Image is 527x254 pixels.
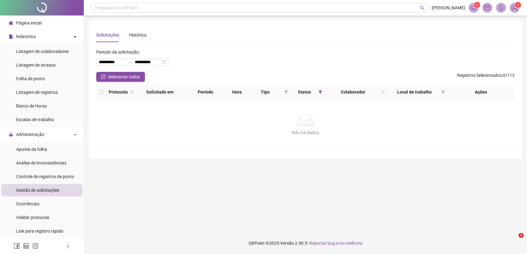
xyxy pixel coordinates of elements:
[506,233,521,248] iframe: Intercom live chat
[16,132,44,137] span: Administração
[129,32,146,38] div: Histórico
[471,5,476,11] span: notification
[318,90,322,94] span: filter
[96,47,143,57] label: Período da solicitação
[249,89,282,95] span: Tipo
[457,73,502,78] span: Registros Selecionados
[16,103,47,108] span: Banco de Horas
[9,132,13,137] span: lock
[457,72,515,82] span: : 0 / 113
[66,244,70,249] span: left
[476,3,478,7] span: 1
[183,85,228,99] th: Período
[108,73,140,80] span: Selecionar todos
[127,59,132,64] span: swap-right
[130,90,134,94] span: search
[228,85,246,99] th: Hora
[510,3,519,12] img: 81079
[309,241,363,246] span: Reportar bug e/ou melhoria
[16,20,42,25] span: Página inicial
[16,188,59,193] span: Gestão de solicitações
[293,89,316,95] span: Status
[14,243,20,249] span: facebook
[23,243,29,249] span: linkedin
[16,229,63,234] span: Link para registro rápido
[317,87,323,97] span: filter
[9,34,13,39] span: file
[519,233,524,238] span: 1
[16,90,58,95] span: Listagem de registros
[137,85,183,99] th: Solicitado em
[327,89,379,95] span: Colaborador
[380,87,386,97] span: search
[498,5,504,11] span: bell
[16,174,74,179] span: Controle de registros de ponto
[16,49,69,54] span: Listagem de colaboradores
[420,6,425,10] span: search
[109,89,128,95] span: Protocolo
[474,2,480,8] sup: 1
[16,147,47,152] span: Ajustes da folha
[104,129,507,136] div: Não há dados
[440,87,446,97] span: filter
[450,89,512,95] div: Ações
[96,32,119,38] div: Solicitações
[484,5,490,11] span: mail
[432,4,465,11] span: [PERSON_NAME]
[16,215,49,220] span: Validar protocolo
[517,3,519,7] span: 1
[16,201,39,206] span: Ocorrências
[441,90,445,94] span: filter
[16,76,45,81] span: Folha de ponto
[16,160,66,165] span: Análise de inconsistências
[32,243,38,249] span: instagram
[284,90,288,94] span: filter
[16,34,36,39] span: Relatórios
[16,63,56,68] span: Listagem de atrasos
[283,87,289,97] span: filter
[16,117,54,122] span: Escalas de trabalho
[9,21,13,25] span: home
[127,59,132,64] span: to
[101,75,106,79] span: check-square
[129,87,135,97] span: search
[84,232,527,254] footer: QRPoint © 2025 - 2.90.5 -
[390,89,439,95] span: Local de trabalho
[280,241,294,246] span: Versão
[515,2,521,8] sup: Atualize o seu contato no menu Meus Dados
[381,90,385,94] span: search
[96,72,145,82] button: Selecionar todos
